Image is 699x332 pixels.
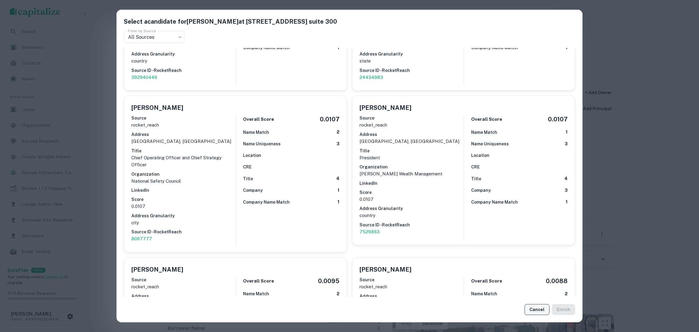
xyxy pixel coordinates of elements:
[360,74,464,81] a: 24434983
[566,129,568,136] h6: 1
[471,152,489,159] h6: Location
[131,115,235,121] h6: Source
[131,203,235,210] p: 0.0107
[243,175,253,182] h6: Title
[471,175,481,182] h6: Title
[131,57,235,65] p: country
[471,290,497,297] h6: Name Match
[471,129,497,136] h6: Name Match
[564,175,568,182] h6: 4
[360,67,464,74] h6: Source ID - RocketReach
[131,121,235,129] p: rocket_reach
[131,138,235,145] p: [GEOGRAPHIC_DATA], [GEOGRAPHIC_DATA]
[360,164,464,170] h6: Organization
[131,178,235,185] p: National Safety Council
[243,187,263,194] h6: Company
[566,198,568,205] h6: 1
[131,196,235,203] h6: Score
[360,147,464,154] h6: Title
[471,141,509,147] h6: Name Uniqueness
[131,154,235,168] p: Chief Operating Officer and Chief Strategy Officer
[131,131,235,138] h6: Address
[360,189,464,196] h6: Score
[131,219,235,226] p: city
[360,180,464,187] h6: LinkedIn
[128,28,156,33] label: Filter by Source
[131,235,235,242] a: 8067777
[360,115,464,121] h6: Source
[131,171,235,178] h6: Organization
[565,187,568,194] h6: 3
[131,283,235,290] p: rocket_reach
[131,51,235,57] h6: Address Granularity
[471,199,518,205] h6: Company Name Match
[337,129,339,136] h6: 2
[243,152,261,159] h6: Location
[360,293,464,300] h6: Address
[360,138,464,145] p: [GEOGRAPHIC_DATA], [GEOGRAPHIC_DATA]
[360,51,464,57] h6: Address Granularity
[124,17,575,26] h5: Select a candidate for [PERSON_NAME] at [STREET_ADDRESS] suite 300
[471,116,502,123] h6: Overall Score
[360,196,464,203] p: 0.0107
[360,121,464,129] p: rocket_reach
[243,164,252,170] h6: CRE
[243,199,290,205] h6: Company Name Match
[546,276,568,286] h5: 0.0088
[360,103,411,112] h5: [PERSON_NAME]
[243,116,274,123] h6: Overall Score
[131,276,235,283] h6: Source
[360,222,464,228] h6: Source ID - RocketReach
[336,141,339,147] h6: 3
[471,187,491,194] h6: Company
[360,131,464,138] h6: Address
[669,283,699,313] iframe: Chat Widget
[320,115,339,124] h5: 0.0107
[360,154,464,161] p: President
[360,265,411,274] h5: [PERSON_NAME]
[360,283,464,290] p: rocket_reach
[471,278,502,285] h6: Overall Score
[337,198,339,205] h6: 1
[131,103,183,112] h5: [PERSON_NAME]
[131,187,235,194] h6: LinkedIn
[124,31,184,43] div: All Sources
[565,141,568,147] h6: 3
[131,147,235,154] h6: Title
[243,129,269,136] h6: Name Match
[337,290,339,297] h6: 2
[360,212,464,219] p: country
[471,164,480,170] h6: CRE
[131,67,235,74] h6: Source ID - RocketReach
[360,57,464,65] p: state
[360,276,464,283] h6: Source
[131,293,235,300] h6: Address
[360,205,464,212] h6: Address Granularity
[337,187,339,194] h6: 1
[525,304,549,315] button: Cancel
[360,228,464,235] a: 7529863
[131,265,183,274] h5: [PERSON_NAME]
[318,276,339,286] h5: 0.0095
[131,229,235,235] h6: Source ID - RocketReach
[548,115,568,124] h5: 0.0107
[243,141,281,147] h6: Name Uniqueness
[565,290,568,297] h6: 2
[243,278,274,285] h6: Overall Score
[360,170,464,178] p: [PERSON_NAME] Wealth Management
[131,74,235,81] a: 392940449
[243,290,269,297] h6: Name Match
[336,175,339,182] h6: 4
[131,212,235,219] h6: Address Granularity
